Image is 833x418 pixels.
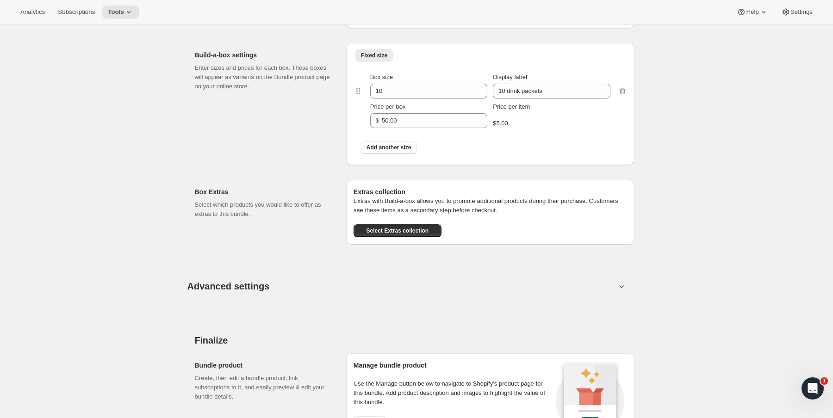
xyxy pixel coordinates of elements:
p: Extras with Build-a-box allows you to promote additional products during their purchase. Customer... [354,197,627,215]
p: Create, then edit a bundle product, link subscriptions to it, and easily preview & edit your bund... [195,374,331,401]
p: Enter sizes and prices for each box. These boxes will appear as variants on the Bundle product pa... [195,63,331,91]
h2: Finalize [195,335,634,346]
h2: Manage bundle product [354,361,553,370]
input: Display label [493,84,610,98]
button: Tools [102,6,139,18]
button: Select Extras collection [354,224,441,237]
span: Subscriptions [58,8,95,16]
span: Help [746,8,758,16]
span: Price per box [370,103,406,110]
span: 1 [821,377,828,385]
button: Add another size [361,141,417,154]
button: Settings [776,6,818,18]
iframe: Intercom live chat [802,377,824,400]
p: Use the Manage button below to navigate to Shopify’s product page for this bundle. Add product de... [354,379,553,407]
span: Fixed size [361,52,387,59]
span: Box size [370,74,393,80]
input: Box size [370,84,473,98]
span: Analytics [20,8,45,16]
h2: Box Extras [195,187,331,197]
button: Analytics [15,6,50,18]
span: Tools [108,8,124,16]
span: Display label [493,74,527,80]
button: Advanced settings [182,268,622,304]
span: Select Extras collection [366,227,429,234]
button: Help [731,6,773,18]
span: Add another size [367,144,411,151]
h2: Bundle product [195,361,331,370]
span: Settings [790,8,813,16]
span: Advanced settings [187,279,270,294]
h6: Extras collection [354,187,627,197]
div: Price per item [493,102,610,111]
div: $5.00 [493,119,610,128]
input: 10.00 [382,113,473,128]
button: Subscriptions [52,6,100,18]
h2: Build-a-box settings [195,50,331,60]
span: $ [376,117,379,124]
p: Select which products you would like to offer as extras to this bundle. [195,200,331,219]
